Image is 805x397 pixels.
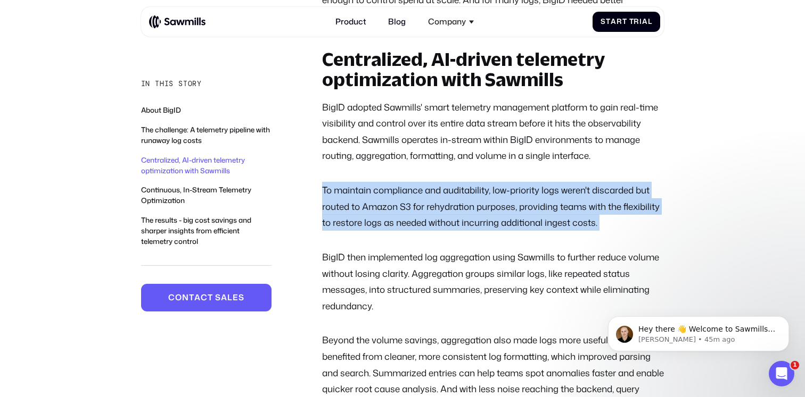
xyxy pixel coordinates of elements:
[639,18,642,26] span: i
[330,11,373,33] a: Product
[201,293,208,302] span: c
[611,18,617,26] span: a
[239,293,244,302] span: s
[141,185,251,205] a: Continuous, In-Stream Telemetry Optimization
[648,18,652,26] span: l
[189,293,194,302] span: t
[322,49,664,90] h2: Centralized, AI-driven telemetry optimization with Sawmills
[322,99,664,164] p: BigID adopted Sawmills' smart telemetry management platform to gain real-time visibility and cont...
[233,293,239,302] span: e
[141,105,272,265] nav: In this story
[141,155,245,175] a: Centralized, AI-driven telemetry optimization with Sawmills
[141,125,270,145] a: The challenge: A telemetry pipeline with runaway log costs
[791,361,799,369] span: 1
[593,12,660,32] a: StartTrial
[769,361,794,386] iframe: Intercom live chat
[422,11,480,33] div: Company
[168,293,175,302] span: C
[634,18,639,26] span: r
[141,284,272,311] a: Contactsales
[141,79,202,89] div: In this story
[642,18,648,26] span: a
[215,293,221,302] span: s
[175,293,182,302] span: o
[617,18,622,26] span: r
[592,294,805,368] iframe: Intercom notifications message
[208,293,213,302] span: t
[194,293,201,302] span: a
[428,17,466,27] div: Company
[141,215,251,246] a: The results - big cost savings and sharper insights from efficient telemetry control
[382,11,412,33] a: Blog
[182,293,189,302] span: n
[606,18,611,26] span: t
[227,293,233,302] span: l
[601,18,606,26] span: S
[629,18,634,26] span: T
[141,105,181,115] a: About BigID
[622,18,627,26] span: t
[322,182,664,231] p: To maintain compliance and auditability, low-priority logs weren't discarded but routed to Amazon...
[221,293,227,302] span: a
[322,249,664,314] p: BigID then implemented log aggregation using Sawmills to further reduce volume without losing cla...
